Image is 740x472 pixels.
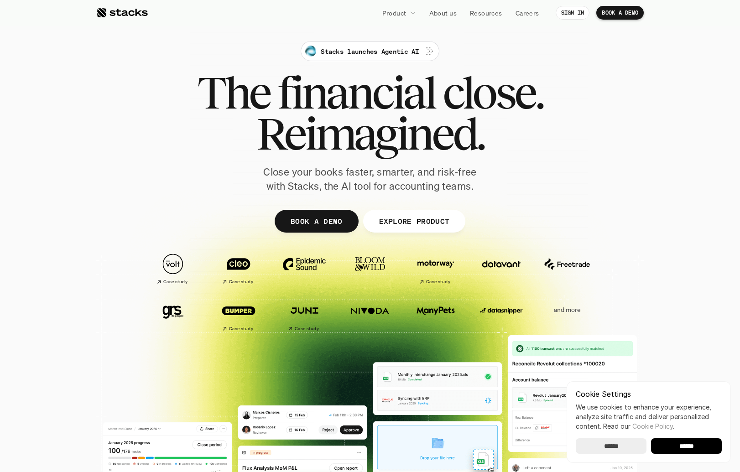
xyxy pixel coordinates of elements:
[210,249,267,289] a: Case study
[382,8,406,18] p: Product
[516,8,539,18] p: Careers
[321,47,419,56] p: Stacks launches Agentic AI
[602,10,638,16] p: BOOK A DEMO
[295,326,319,332] h2: Case study
[510,5,545,21] a: Careers
[424,5,462,21] a: About us
[407,249,464,289] a: Case study
[556,6,590,20] a: SIGN IN
[210,296,267,335] a: Case study
[443,72,543,113] span: close.
[379,214,449,228] p: EXPLORE PRODUCT
[275,210,359,233] a: BOOK A DEMO
[229,279,253,285] h2: Case study
[464,5,508,21] a: Resources
[256,113,484,154] span: Reimagined.
[363,210,465,233] a: EXPLORE PRODUCT
[301,41,439,61] a: Stacks launches Agentic AI
[470,8,502,18] p: Resources
[596,6,644,20] a: BOOK A DEMO
[256,165,484,193] p: Close your books faster, smarter, and risk-free with Stacks, the AI tool for accounting teams.
[276,296,333,335] a: Case study
[576,402,722,431] p: We use cookies to enhance your experience, analyze site traffic and deliver personalized content.
[426,279,450,285] h2: Case study
[603,422,674,430] span: Read our .
[291,214,343,228] p: BOOK A DEMO
[277,72,435,113] span: financial
[561,10,584,16] p: SIGN IN
[429,8,457,18] p: About us
[197,72,270,113] span: The
[539,306,595,314] p: and more
[576,390,722,398] p: Cookie Settings
[145,249,201,289] a: Case study
[163,279,188,285] h2: Case study
[229,326,253,332] h2: Case study
[632,422,673,430] a: Cookie Policy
